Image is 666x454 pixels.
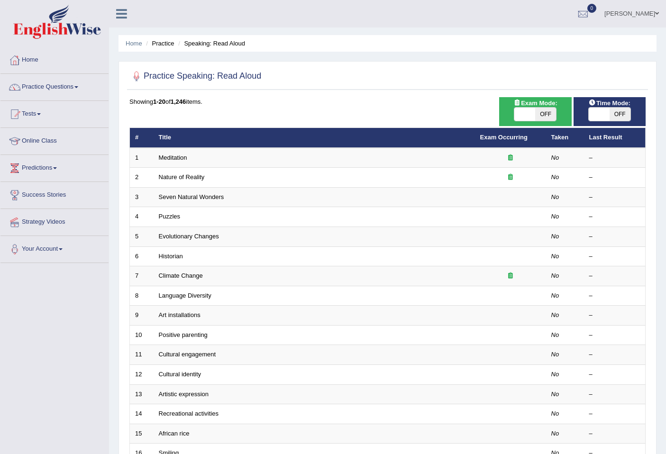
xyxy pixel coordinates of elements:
[551,430,559,437] em: No
[546,128,584,148] th: Taken
[126,40,142,47] a: Home
[589,331,640,340] div: –
[589,429,640,438] div: –
[589,272,640,281] div: –
[159,292,211,299] a: Language Diversity
[159,371,201,378] a: Cultural identity
[551,213,559,220] em: No
[130,325,154,345] td: 10
[159,173,205,181] a: Nature of Reality
[159,272,203,279] a: Climate Change
[480,154,541,163] div: Exam occurring question
[589,232,640,241] div: –
[480,272,541,281] div: Exam occurring question
[130,364,154,384] td: 12
[159,233,219,240] a: Evolutionary Changes
[130,266,154,286] td: 7
[0,101,109,125] a: Tests
[510,98,561,108] span: Exam Mode:
[551,292,559,299] em: No
[589,350,640,359] div: –
[130,227,154,247] td: 5
[130,424,154,444] td: 15
[171,98,186,105] b: 1,246
[130,345,154,365] td: 11
[551,173,559,181] em: No
[0,182,109,206] a: Success Stories
[551,154,559,161] em: No
[159,193,224,200] a: Seven Natural Wonders
[159,253,183,260] a: Historian
[130,187,154,207] td: 3
[176,39,245,48] li: Speaking: Read Aloud
[130,128,154,148] th: #
[551,410,559,417] em: No
[0,128,109,152] a: Online Class
[130,168,154,188] td: 2
[129,97,646,106] div: Showing of items.
[589,252,640,261] div: –
[159,154,187,161] a: Meditation
[585,98,634,108] span: Time Mode:
[159,351,216,358] a: Cultural engagement
[589,291,640,300] div: –
[154,128,475,148] th: Title
[130,207,154,227] td: 4
[130,404,154,424] td: 14
[589,409,640,418] div: –
[0,47,109,71] a: Home
[584,128,646,148] th: Last Result
[551,311,559,318] em: No
[551,331,559,338] em: No
[159,410,219,417] a: Recreational activities
[551,193,559,200] em: No
[159,390,209,398] a: Artistic expression
[551,233,559,240] em: No
[551,253,559,260] em: No
[551,390,559,398] em: No
[0,236,109,260] a: Your Account
[587,4,597,13] span: 0
[130,306,154,326] td: 9
[159,430,190,437] a: African rice
[144,39,174,48] li: Practice
[589,193,640,202] div: –
[130,286,154,306] td: 8
[130,384,154,404] td: 13
[610,108,630,121] span: OFF
[0,74,109,98] a: Practice Questions
[589,370,640,379] div: –
[589,154,640,163] div: –
[551,371,559,378] em: No
[480,173,541,182] div: Exam occurring question
[129,69,261,83] h2: Practice Speaking: Read Aloud
[130,246,154,266] td: 6
[589,212,640,221] div: –
[551,351,559,358] em: No
[499,97,571,126] div: Show exams occurring in exams
[589,173,640,182] div: –
[0,155,109,179] a: Predictions
[153,98,165,105] b: 1-20
[480,134,528,141] a: Exam Occurring
[159,311,201,318] a: Art installations
[130,148,154,168] td: 1
[159,331,208,338] a: Positive parenting
[0,209,109,233] a: Strategy Videos
[589,390,640,399] div: –
[535,108,556,121] span: OFF
[551,272,559,279] em: No
[589,311,640,320] div: –
[159,213,181,220] a: Puzzles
